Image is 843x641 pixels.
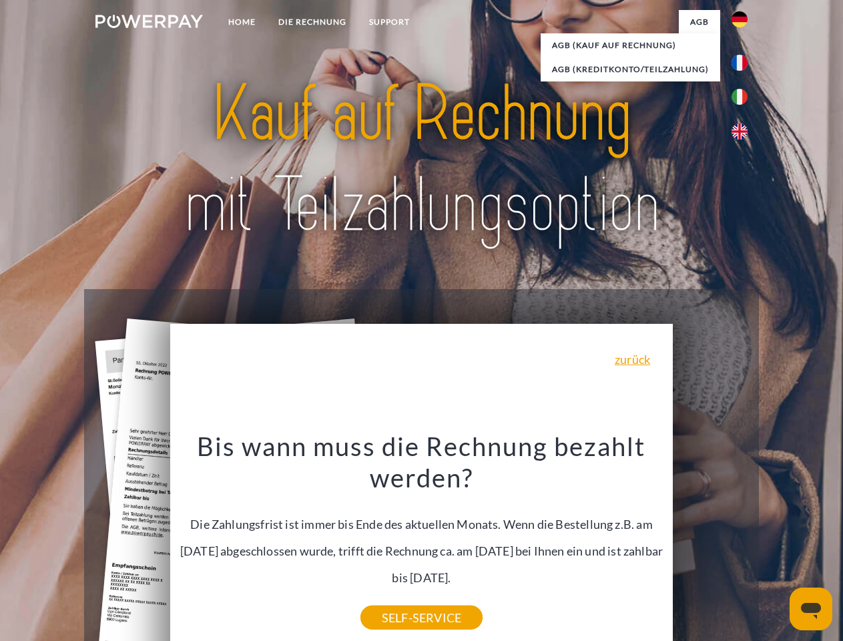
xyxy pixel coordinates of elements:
[615,353,650,365] a: zurück
[217,10,267,34] a: Home
[790,588,832,630] iframe: Schaltfläche zum Öffnen des Messaging-Fensters
[127,64,716,256] img: title-powerpay_de.svg
[178,430,665,494] h3: Bis wann muss die Rechnung bezahlt werden?
[95,15,203,28] img: logo-powerpay-white.svg
[732,89,748,105] img: it
[360,606,483,630] a: SELF-SERVICE
[679,10,720,34] a: agb
[267,10,358,34] a: DIE RECHNUNG
[541,33,720,57] a: AGB (Kauf auf Rechnung)
[732,55,748,71] img: fr
[732,11,748,27] img: de
[732,124,748,140] img: en
[541,57,720,81] a: AGB (Kreditkonto/Teilzahlung)
[358,10,421,34] a: SUPPORT
[178,430,665,618] div: Die Zahlungsfrist ist immer bis Ende des aktuellen Monats. Wenn die Bestellung z.B. am [DATE] abg...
